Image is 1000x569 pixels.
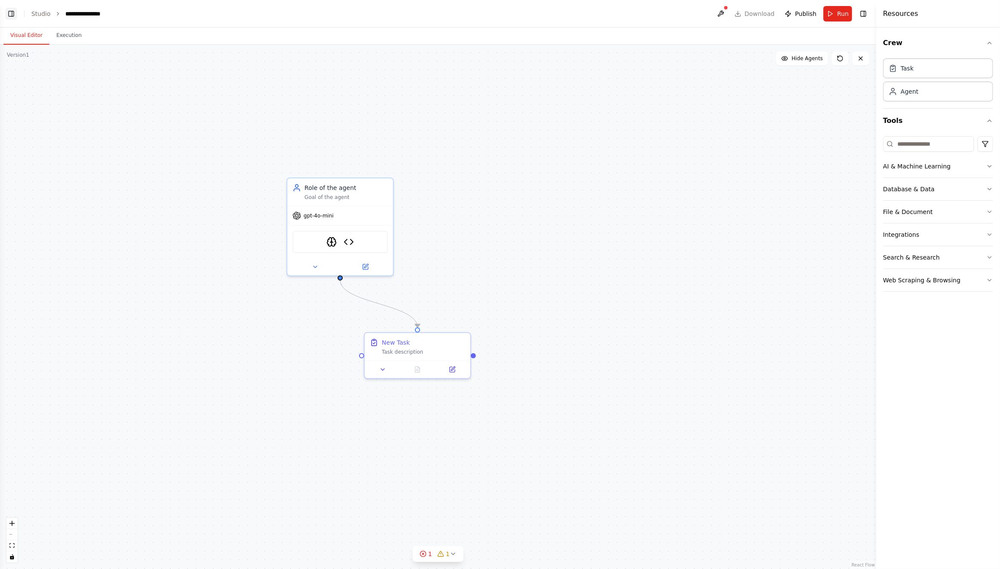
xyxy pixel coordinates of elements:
nav: breadcrumb [31,9,108,18]
img: AIMindTool [326,237,337,247]
div: Integrations [883,230,919,239]
button: Visual Editor [3,27,49,45]
div: Search & Research [883,253,940,262]
div: Task [901,64,914,73]
span: Hide Agents [792,55,823,62]
button: Hide Agents [776,52,828,65]
span: Run [837,9,849,18]
span: Publish [795,9,817,18]
button: Open in side panel [341,262,390,272]
div: AI & Machine Learning [883,162,951,171]
div: Crew [883,55,993,108]
div: Task description [382,349,465,355]
div: Goal of the agent [305,194,388,201]
div: Version 1 [7,52,29,58]
button: Open in side panel [437,364,467,375]
div: New TaskTask description [364,332,471,379]
span: gpt-4o-mini [304,212,334,219]
button: Database & Data [883,178,993,200]
button: Hide right sidebar [857,8,869,20]
button: File & Document [883,201,993,223]
button: Run [823,6,852,21]
g: Edge from cfd3e10f-5e54-49b6-9384-d39290ee5ff5 to 0524dc4c-7dd6-470c-86b8-834281de4d4f [336,280,422,327]
button: Web Scraping & Browsing [883,269,993,291]
button: fit view [6,540,18,551]
button: zoom in [6,518,18,529]
h4: Resources [883,9,918,19]
div: Agent [901,87,918,96]
button: Tools [883,109,993,133]
div: New Task [382,338,410,347]
div: Database & Data [883,185,935,193]
button: toggle interactivity [6,551,18,563]
a: React Flow attribution [852,563,875,567]
div: Role of the agent [305,184,388,192]
div: React Flow controls [6,518,18,563]
div: Role of the agentGoal of the agentgpt-4o-miniAIMindToolCodeDocsSearchTool [287,177,394,276]
div: Web Scraping & Browsing [883,276,960,284]
button: Search & Research [883,246,993,269]
button: Crew [883,31,993,55]
button: AI & Machine Learning [883,155,993,177]
button: 11 [413,546,463,562]
button: No output available [399,364,436,375]
button: Publish [781,6,820,21]
button: Integrations [883,223,993,246]
button: Show left sidebar [5,8,17,20]
span: 1 [446,550,450,558]
button: Execution [49,27,88,45]
div: File & Document [883,208,933,216]
div: Tools [883,133,993,299]
button: zoom out [6,529,18,540]
img: CodeDocsSearchTool [344,237,354,247]
span: 1 [428,550,432,558]
a: Studio [31,10,51,17]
